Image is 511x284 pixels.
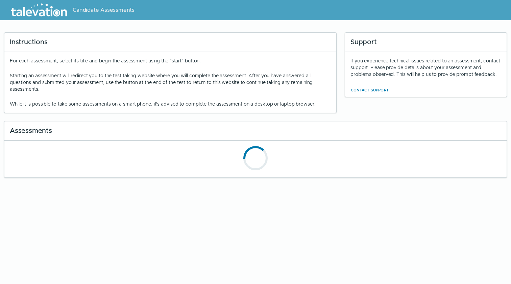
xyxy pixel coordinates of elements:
[4,33,336,52] div: Instructions
[350,57,501,78] div: If you experience technical issues related to an assessment, contact support. Please provide deta...
[8,2,70,19] img: Talevation_Logo_Transparent_white.png
[10,101,331,107] p: While it is possible to take some assessments on a smart phone, it's advised to complete the asse...
[4,121,507,141] div: Assessments
[10,72,331,92] p: Starting an assessment will redirect you to the test taking website where you will complete the a...
[10,57,331,107] div: For each assessment, select its title and begin the assessment using the "start" button.
[345,33,507,52] div: Support
[350,86,389,94] button: Contact Support
[73,6,135,14] span: Candidate Assessments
